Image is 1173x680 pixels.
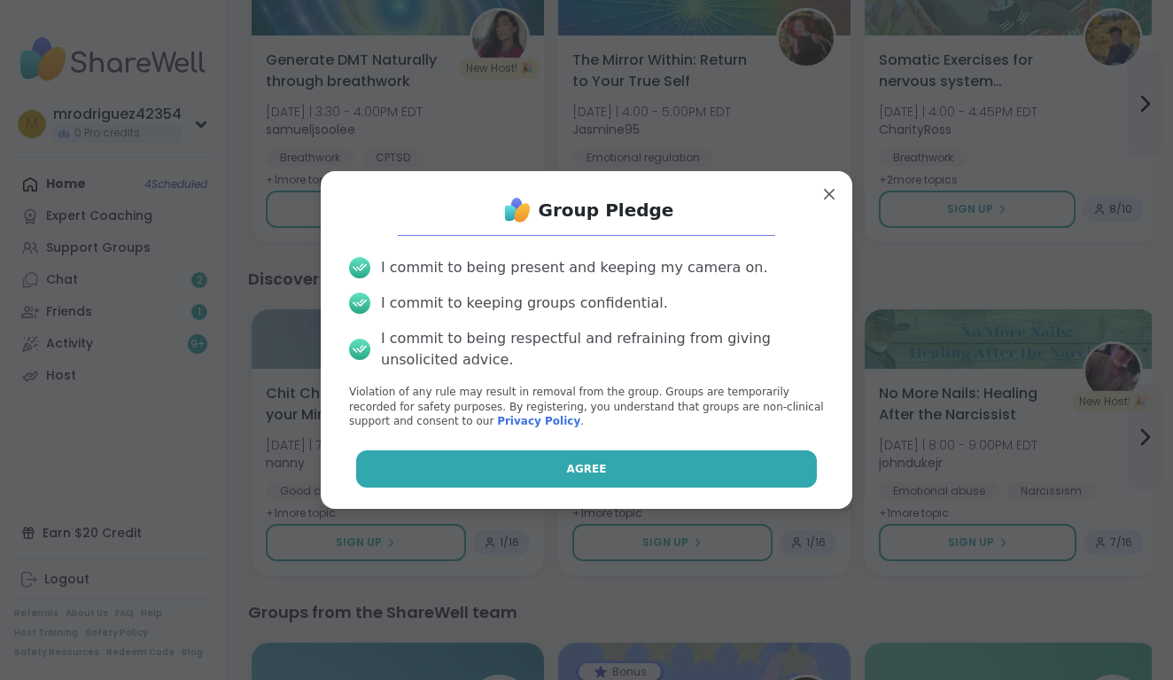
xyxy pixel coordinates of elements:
p: Violation of any rule may result in removal from the group. Groups are temporarily recorded for s... [349,385,824,429]
button: Agree [356,450,818,488]
span: Agree [567,461,607,477]
div: I commit to being respectful and refraining from giving unsolicited advice. [381,328,824,371]
div: I commit to being present and keeping my camera on. [381,257,767,278]
a: Privacy Policy [497,415,580,427]
div: I commit to keeping groups confidential. [381,293,668,314]
h1: Group Pledge [539,198,674,223]
img: ShareWell Logo [500,192,535,228]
